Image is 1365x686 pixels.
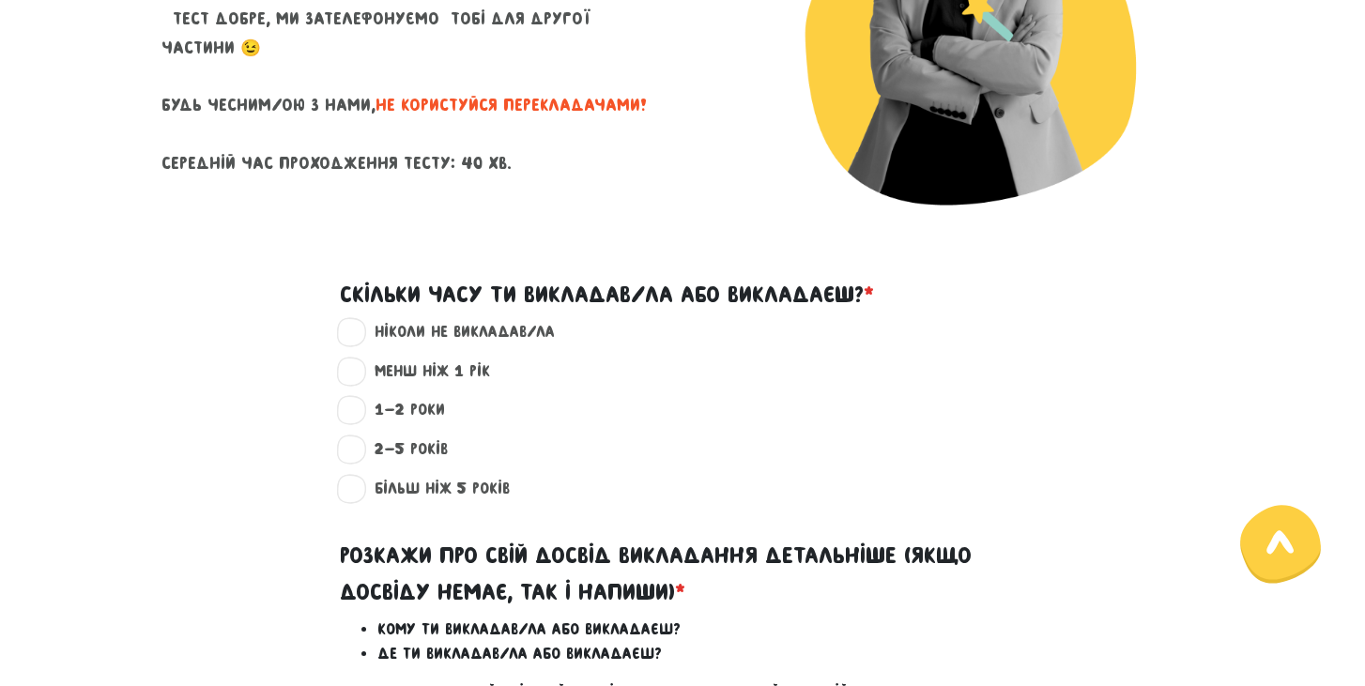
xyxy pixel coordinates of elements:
li: Кому ти викладав/ла або викладаєш? [377,617,1025,642]
span: не користуйся перекладачами! [376,96,647,114]
label: більш ніж 5 років [359,477,510,501]
label: 2-5 років [359,437,448,462]
label: Скільки часу ти викладав/ла або викладаєш? [340,277,874,313]
label: менш ніж 1 рік [359,359,490,384]
label: 1-2 роки [359,398,445,422]
li: Де ти викладав/ла або викладаєш? [377,642,1025,666]
label: Розкажи про свій досвід викладання детальніше (якщо досвіду немає, так і напиши) [340,538,1025,610]
label: ніколи не викладав/ла [359,320,555,344]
